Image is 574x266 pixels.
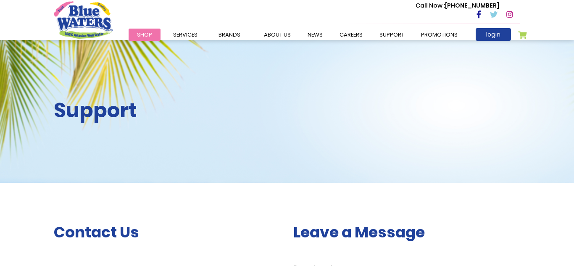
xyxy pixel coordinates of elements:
[54,98,281,123] h2: Support
[137,31,152,39] span: Shop
[54,1,113,38] a: store logo
[476,28,511,41] a: login
[293,223,520,241] h3: Leave a Message
[416,1,445,10] span: Call Now :
[331,29,371,41] a: careers
[219,31,240,39] span: Brands
[54,223,281,241] h3: Contact Us
[173,31,197,39] span: Services
[371,29,413,41] a: support
[416,1,499,10] p: [PHONE_NUMBER]
[413,29,466,41] a: Promotions
[255,29,299,41] a: about us
[299,29,331,41] a: News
